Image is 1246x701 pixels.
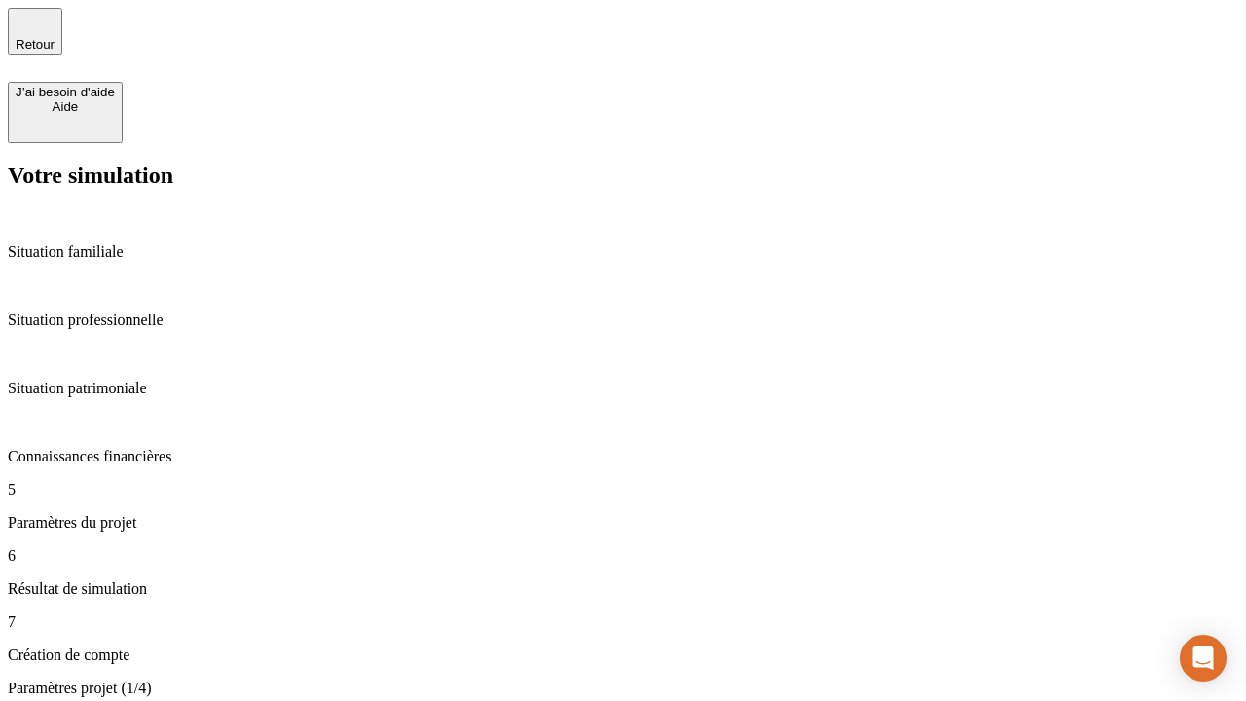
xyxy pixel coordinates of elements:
p: Situation familiale [8,243,1238,261]
p: Situation professionnelle [8,312,1238,329]
div: Aide [16,99,115,114]
p: Paramètres du projet [8,514,1238,532]
p: Connaissances financières [8,448,1238,465]
p: 5 [8,481,1238,498]
h2: Votre simulation [8,163,1238,189]
p: Résultat de simulation [8,580,1238,598]
p: Paramètres projet (1/4) [8,680,1238,697]
div: J’ai besoin d'aide [16,85,115,99]
div: Open Intercom Messenger [1180,635,1227,682]
p: 6 [8,547,1238,565]
button: Retour [8,8,62,55]
p: 7 [8,613,1238,631]
p: Situation patrimoniale [8,380,1238,397]
button: J’ai besoin d'aideAide [8,82,123,143]
p: Création de compte [8,646,1238,664]
span: Retour [16,37,55,52]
